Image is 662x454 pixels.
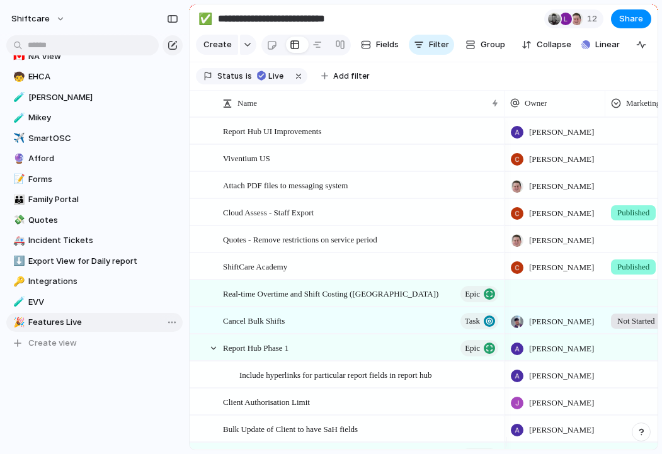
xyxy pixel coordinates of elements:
[11,71,24,83] button: 🧒
[11,50,24,63] button: 🇨🇦
[6,129,183,148] a: ✈️SmartOSC
[6,190,183,209] a: 👪Family Portal
[460,286,498,302] button: Epic
[11,275,24,288] button: 🔑
[28,316,178,329] span: Features Live
[314,67,377,85] button: Add filter
[11,173,24,186] button: 📝
[11,91,24,104] button: 🧪
[13,111,22,125] div: 🧪
[529,153,594,166] span: [PERSON_NAME]
[223,150,270,165] span: Viventium US
[459,35,511,55] button: Group
[223,313,285,327] span: Cancel Bulk Shifts
[6,108,183,127] div: 🧪Mikey
[196,35,238,55] button: Create
[409,35,454,55] button: Filter
[6,252,183,271] a: ⬇️Export View for Daily report
[28,193,178,206] span: Family Portal
[6,272,183,291] a: 🔑Integrations
[356,35,404,55] button: Fields
[28,71,178,83] span: EHCA
[217,71,243,82] span: Status
[6,211,183,230] a: 💸Quotes
[529,207,594,220] span: [PERSON_NAME]
[13,70,22,84] div: 🧒
[6,67,183,86] a: 🧒EHCA
[333,71,370,82] span: Add filter
[203,38,232,51] span: Create
[13,172,22,186] div: 📝
[11,234,24,247] button: 🚑
[246,71,252,82] span: is
[28,50,178,63] span: NA View
[237,97,257,110] span: Name
[13,90,22,105] div: 🧪
[11,316,24,329] button: 🎉
[460,313,498,329] button: Task
[595,38,620,51] span: Linear
[223,340,288,355] span: Report Hub Phase 1
[223,421,358,436] span: Bulk Update of Client to have SaH fields
[223,123,321,138] span: Report Hub UI Improvements
[529,424,594,436] span: [PERSON_NAME]
[13,315,22,330] div: 🎉
[617,207,649,219] span: Published
[537,38,571,51] span: Collapse
[11,13,50,25] span: shiftcare
[429,38,449,51] span: Filter
[529,343,594,355] span: [PERSON_NAME]
[529,315,594,328] span: [PERSON_NAME]
[481,38,505,51] span: Group
[28,152,178,165] span: Afford
[13,49,22,64] div: 🇨🇦
[6,231,183,250] a: 🚑Incident Tickets
[198,10,212,27] div: ✅
[6,9,72,29] button: shiftcare
[13,131,22,145] div: ✈️
[529,261,594,274] span: [PERSON_NAME]
[13,234,22,248] div: 🚑
[13,193,22,207] div: 👪
[6,313,183,332] div: 🎉Features Live
[6,293,183,312] a: 🧪EVV
[465,285,480,303] span: Epic
[223,259,287,273] span: ShiftCare Academy
[13,213,22,227] div: 💸
[529,234,594,247] span: [PERSON_NAME]
[13,275,22,289] div: 🔑
[529,180,594,193] span: [PERSON_NAME]
[617,315,655,327] span: Not Started
[13,254,22,268] div: ⬇️
[195,9,215,29] button: ✅
[223,394,310,409] span: Client Authorisation Limit
[223,178,348,192] span: Attach PDF files to messaging system
[223,232,377,246] span: Quotes - Remove restrictions on service period
[28,255,178,268] span: Export View for Daily report
[243,69,254,83] button: is
[28,132,178,145] span: SmartOSC
[516,35,576,55] button: Collapse
[587,13,601,25] span: 12
[253,69,291,83] button: Live
[529,126,594,139] span: [PERSON_NAME]
[6,47,183,66] a: 🇨🇦NA View
[13,295,22,309] div: 🧪
[465,312,480,330] span: Task
[576,35,625,54] button: Linear
[617,261,649,273] span: Published
[11,296,24,309] button: 🧪
[28,214,178,227] span: Quotes
[529,370,594,382] span: [PERSON_NAME]
[6,334,183,353] button: Create view
[6,170,183,189] a: 📝Forms
[6,88,183,107] a: 🧪[PERSON_NAME]
[611,9,651,28] button: Share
